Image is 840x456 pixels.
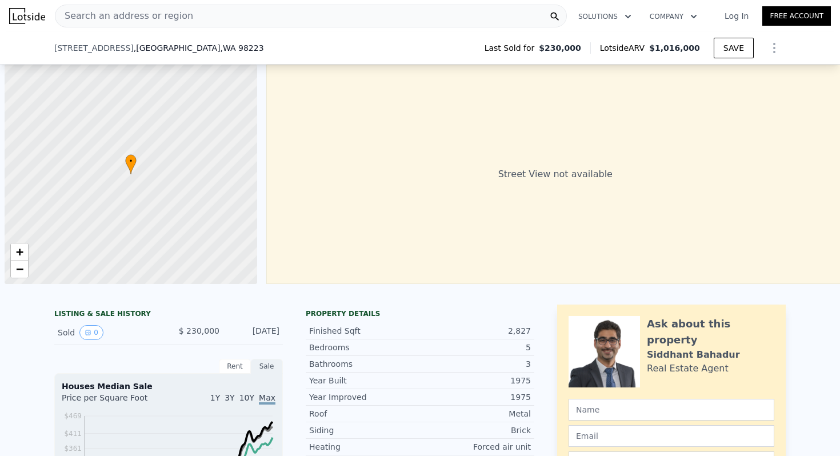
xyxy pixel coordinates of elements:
[11,243,28,261] a: Zoom in
[309,441,420,453] div: Heating
[225,393,234,402] span: 3Y
[420,358,531,370] div: 3
[219,359,251,374] div: Rent
[306,309,534,318] div: Property details
[64,430,82,438] tspan: $411
[55,9,193,23] span: Search an address or region
[420,441,531,453] div: Forced air unit
[647,316,774,348] div: Ask about this property
[79,325,103,340] button: View historical data
[229,325,279,340] div: [DATE]
[420,325,531,337] div: 2,827
[58,325,159,340] div: Sold
[649,43,700,53] span: $1,016,000
[239,393,254,402] span: 10Y
[600,42,649,54] span: Lotside ARV
[64,412,82,420] tspan: $469
[539,42,581,54] span: $230,000
[485,42,539,54] span: Last Sold for
[62,392,169,410] div: Price per Square Foot
[62,381,275,392] div: Houses Median Sale
[309,408,420,419] div: Roof
[9,8,45,24] img: Lotside
[309,391,420,403] div: Year Improved
[420,425,531,436] div: Brick
[647,362,729,375] div: Real Estate Agent
[762,6,831,26] a: Free Account
[64,445,82,453] tspan: $361
[179,326,219,335] span: $ 230,000
[210,393,220,402] span: 1Y
[16,245,23,259] span: +
[569,399,774,421] input: Name
[259,393,275,405] span: Max
[54,42,134,54] span: [STREET_ADDRESS]
[125,156,137,166] span: •
[309,425,420,436] div: Siding
[714,38,754,58] button: SAVE
[220,43,263,53] span: , WA 98223
[11,261,28,278] a: Zoom out
[420,375,531,386] div: 1975
[309,342,420,353] div: Bedrooms
[569,425,774,447] input: Email
[251,359,283,374] div: Sale
[647,348,740,362] div: Siddhant Bahadur
[54,309,283,321] div: LISTING & SALE HISTORY
[641,6,706,27] button: Company
[16,262,23,276] span: −
[711,10,762,22] a: Log In
[420,408,531,419] div: Metal
[309,375,420,386] div: Year Built
[763,37,786,59] button: Show Options
[569,6,641,27] button: Solutions
[420,391,531,403] div: 1975
[309,325,420,337] div: Finished Sqft
[125,154,137,174] div: •
[420,342,531,353] div: 5
[134,42,264,54] span: , [GEOGRAPHIC_DATA]
[309,358,420,370] div: Bathrooms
